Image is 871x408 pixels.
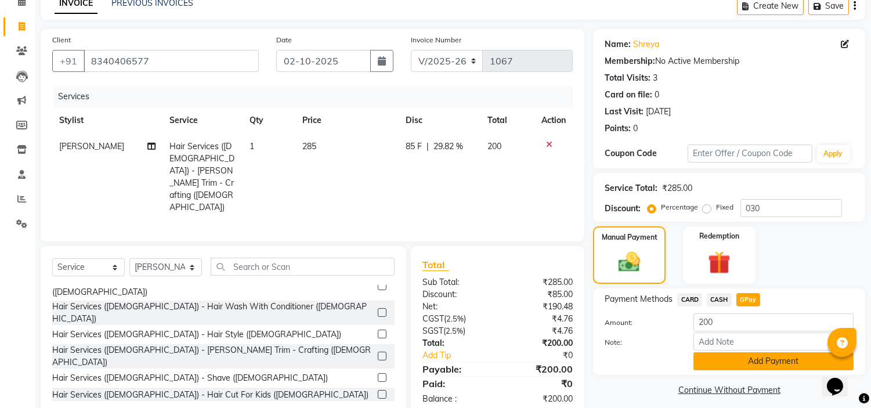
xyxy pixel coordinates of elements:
label: Redemption [699,231,739,241]
span: 29.82 % [433,140,463,153]
th: Stylist [52,107,162,133]
span: 200 [487,141,501,151]
a: Shreya [633,38,659,50]
span: [PERSON_NAME] [59,141,124,151]
span: 2.5% [446,314,464,323]
div: Hair Services ([DEMOGRAPHIC_DATA]) - Hair Cut For Kids ([DEMOGRAPHIC_DATA]) [52,389,368,401]
span: Payment Methods [605,293,673,305]
button: Add Payment [693,352,854,370]
a: Continue Without Payment [595,384,863,396]
th: Price [295,107,398,133]
div: ₹0 [498,377,582,391]
div: ( ) [414,313,498,325]
a: Add Tip [414,349,512,362]
button: Apply [817,145,850,163]
div: Net: [414,301,498,313]
label: Date [276,35,292,45]
span: CGST [422,313,444,324]
div: ₹4.76 [498,325,582,337]
div: Discount: [605,203,641,215]
div: ₹4.76 [498,313,582,325]
th: Total [480,107,534,133]
span: CASH [707,293,732,306]
div: ₹285.00 [662,182,692,194]
input: Search by Name/Mobile/Email/Code [84,50,259,72]
label: Client [52,35,71,45]
label: Percentage [661,202,698,212]
label: Amount: [596,317,685,328]
iframe: chat widget [822,362,859,396]
div: Services [53,86,581,107]
span: 285 [302,141,316,151]
label: Fixed [716,202,733,212]
div: Name: [605,38,631,50]
span: Hair Services ([DEMOGRAPHIC_DATA]) - [PERSON_NAME] Trim - Crafting ([DEMOGRAPHIC_DATA]) [169,141,234,212]
div: 0 [655,89,659,101]
div: ₹200.00 [498,362,582,376]
button: +91 [52,50,85,72]
div: Hair Services ([DEMOGRAPHIC_DATA]) - Hair Style ([DEMOGRAPHIC_DATA]) [52,328,341,341]
div: Hair Services ([DEMOGRAPHIC_DATA]) - [PERSON_NAME] Trim - Crafting ([DEMOGRAPHIC_DATA]) [52,344,373,369]
div: Total Visits: [605,72,650,84]
input: Amount [693,313,854,331]
div: Sub Total: [414,276,498,288]
div: Paid: [414,377,498,391]
div: Coupon Code [605,147,688,160]
label: Note: [596,337,685,348]
div: ₹85.00 [498,288,582,301]
div: ₹200.00 [498,393,582,405]
th: Disc [399,107,480,133]
input: Add Note [693,333,854,351]
img: _gift.svg [701,248,738,277]
label: Manual Payment [602,232,657,243]
span: GPay [736,293,760,306]
div: ₹200.00 [498,337,582,349]
div: 0 [633,122,638,135]
div: Hair Services ([DEMOGRAPHIC_DATA]) - Shave ([DEMOGRAPHIC_DATA]) [52,372,328,384]
div: [DATE] [646,106,671,118]
div: Total: [414,337,498,349]
span: Total [422,259,449,271]
div: No Active Membership [605,55,854,67]
th: Action [534,107,573,133]
div: 3 [653,72,657,84]
input: Enter Offer / Coupon Code [688,145,812,163]
span: 85 F [406,140,422,153]
div: Points: [605,122,631,135]
div: Hair Services ([DEMOGRAPHIC_DATA]) - Hair Wash With Conditioner ([DEMOGRAPHIC_DATA]) [52,301,373,325]
span: | [427,140,429,153]
div: Card on file: [605,89,652,101]
span: 2.5% [446,326,463,335]
th: Qty [243,107,296,133]
span: SGST [422,326,443,336]
span: CARD [677,293,702,306]
img: _cash.svg [612,250,646,275]
div: Hair Services ([DEMOGRAPHIC_DATA]) - Additional Charge For Wash With Haircut ([DEMOGRAPHIC_DATA]) [52,274,373,298]
div: ₹190.48 [498,301,582,313]
div: ₹285.00 [498,276,582,288]
div: Last Visit: [605,106,644,118]
div: ₹0 [512,349,582,362]
div: Payable: [414,362,498,376]
label: Invoice Number [411,35,461,45]
span: 1 [250,141,254,151]
div: Discount: [414,288,498,301]
div: ( ) [414,325,498,337]
div: Membership: [605,55,655,67]
div: Service Total: [605,182,657,194]
div: Balance : [414,393,498,405]
input: Search or Scan [211,258,395,276]
th: Service [162,107,243,133]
